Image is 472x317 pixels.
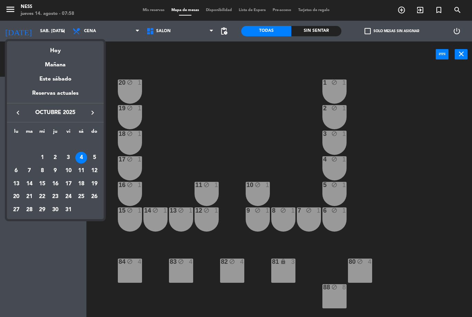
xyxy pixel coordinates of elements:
td: 16 de octubre de 2025 [49,177,62,190]
div: 21 [23,191,35,203]
td: 3 de octubre de 2025 [62,151,75,165]
div: 29 [36,204,48,216]
td: 14 de octubre de 2025 [23,177,36,190]
div: 15 [36,178,48,190]
div: Mañana [7,55,104,69]
td: 4 de octubre de 2025 [75,151,88,165]
div: 22 [36,191,48,203]
div: 19 [88,178,100,190]
div: 24 [63,191,74,203]
td: 30 de octubre de 2025 [49,203,62,216]
td: 18 de octubre de 2025 [75,177,88,190]
td: 19 de octubre de 2025 [88,177,101,190]
div: 4 [75,152,87,164]
td: 12 de octubre de 2025 [88,164,101,177]
td: 2 de octubre de 2025 [49,151,62,165]
div: 7 [23,165,35,177]
div: Reservas actuales [7,89,104,103]
div: 17 [63,178,74,190]
div: 9 [49,165,61,177]
div: 1 [36,152,48,164]
div: 16 [49,178,61,190]
div: 5 [88,152,100,164]
th: miércoles [36,128,49,138]
td: 17 de octubre de 2025 [62,177,75,190]
td: 29 de octubre de 2025 [36,203,49,216]
td: 6 de octubre de 2025 [10,164,23,177]
td: 8 de octubre de 2025 [36,164,49,177]
th: martes [23,128,36,138]
i: keyboard_arrow_left [14,109,22,117]
th: sábado [75,128,88,138]
td: 21 de octubre de 2025 [23,190,36,204]
span: octubre 2025 [24,108,86,117]
div: 31 [63,204,74,216]
div: 2 [49,152,61,164]
div: Este sábado [7,69,104,89]
div: 8 [36,165,48,177]
div: 11 [75,165,87,177]
div: 20 [10,191,22,203]
i: keyboard_arrow_right [88,109,97,117]
td: 20 de octubre de 2025 [10,190,23,204]
th: lunes [10,128,23,138]
td: 31 de octubre de 2025 [62,203,75,216]
td: 28 de octubre de 2025 [23,203,36,216]
div: 23 [49,191,61,203]
td: 10 de octubre de 2025 [62,164,75,177]
td: 25 de octubre de 2025 [75,190,88,204]
button: keyboard_arrow_left [12,108,24,117]
th: viernes [62,128,75,138]
td: 5 de octubre de 2025 [88,151,101,165]
div: 13 [10,178,22,190]
td: 7 de octubre de 2025 [23,164,36,177]
td: 23 de octubre de 2025 [49,190,62,204]
div: 12 [88,165,100,177]
th: domingo [88,128,101,138]
td: 27 de octubre de 2025 [10,203,23,216]
div: 10 [63,165,74,177]
div: 25 [75,191,87,203]
td: OCT. [10,138,101,151]
td: 11 de octubre de 2025 [75,164,88,177]
td: 1 de octubre de 2025 [36,151,49,165]
div: 6 [10,165,22,177]
td: 9 de octubre de 2025 [49,164,62,177]
td: 26 de octubre de 2025 [88,190,101,204]
button: keyboard_arrow_right [86,108,99,117]
td: 22 de octubre de 2025 [36,190,49,204]
td: 24 de octubre de 2025 [62,190,75,204]
div: 26 [88,191,100,203]
div: 27 [10,204,22,216]
div: 18 [75,178,87,190]
div: 30 [49,204,61,216]
div: 28 [23,204,35,216]
th: jueves [49,128,62,138]
div: Hoy [7,41,104,55]
div: 14 [23,178,35,190]
td: 13 de octubre de 2025 [10,177,23,190]
div: 3 [63,152,74,164]
td: 15 de octubre de 2025 [36,177,49,190]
